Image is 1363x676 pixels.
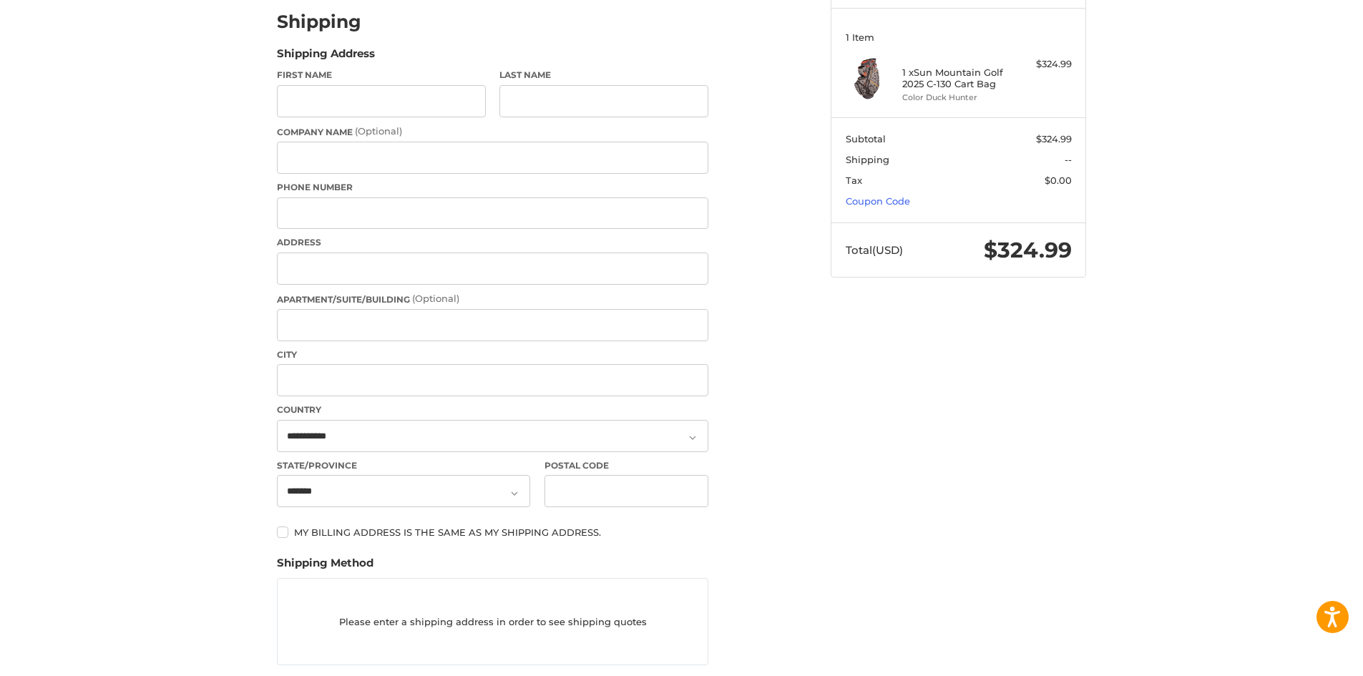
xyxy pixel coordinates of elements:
label: City [277,348,708,361]
small: (Optional) [412,293,459,304]
li: Color Duck Hunter [902,92,1012,104]
legend: Shipping Method [277,555,373,578]
h3: 1 Item [846,31,1072,43]
label: Postal Code [544,459,709,472]
label: Address [277,236,708,249]
label: Company Name [277,124,708,139]
span: Total (USD) [846,243,903,257]
iframe: Google Customer Reviews [1245,637,1363,676]
span: -- [1065,154,1072,165]
span: Subtotal [846,133,886,144]
span: $324.99 [984,237,1072,263]
h4: 1 x Sun Mountain Golf 2025 C-130 Cart Bag [902,67,1012,90]
h2: Shipping [277,11,361,33]
span: Tax [846,175,862,186]
label: State/Province [277,459,530,472]
label: Phone Number [277,181,708,194]
p: Please enter a shipping address in order to see shipping quotes [278,608,708,636]
label: Country [277,403,708,416]
a: Coupon Code [846,195,910,207]
span: $0.00 [1045,175,1072,186]
label: Last Name [499,69,708,82]
div: $324.99 [1015,57,1072,72]
span: $324.99 [1036,133,1072,144]
small: (Optional) [355,125,402,137]
label: My billing address is the same as my shipping address. [277,526,708,538]
legend: Shipping Address [277,46,375,69]
label: Apartment/Suite/Building [277,292,708,306]
label: First Name [277,69,486,82]
span: Shipping [846,154,889,165]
